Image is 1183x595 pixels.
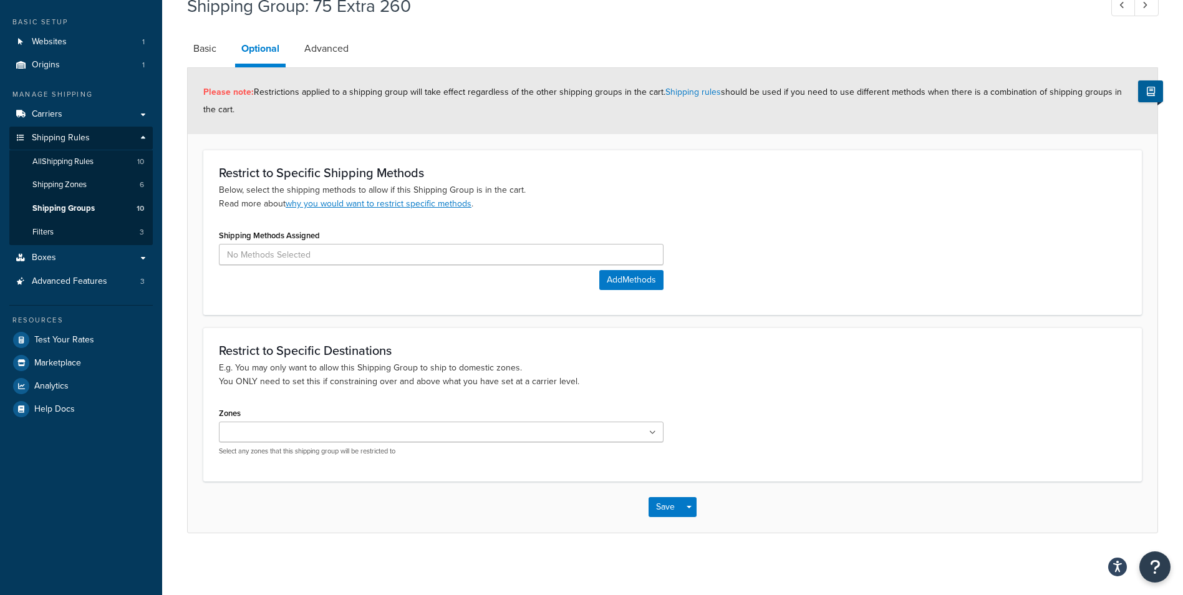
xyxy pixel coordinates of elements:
span: Analytics [34,381,69,392]
span: 3 [140,276,145,287]
span: 1 [142,37,145,47]
a: Optional [235,34,286,67]
span: Test Your Rates [34,335,94,346]
div: Basic Setup [9,17,153,27]
p: Below, select the shipping methods to allow if this Shipping Group is in the cart. Read more about . [219,183,1126,211]
li: Shipping Zones [9,173,153,196]
li: Filters [9,221,153,244]
a: Shipping Rules [9,127,153,150]
a: Boxes [9,246,153,269]
p: E.g. You may only want to allow this Shipping Group to ship to domestic zones. You ONLY need to s... [219,361,1126,389]
p: Select any zones that this shipping group will be restricted to [219,447,664,456]
span: 1 [142,60,145,70]
a: why you would want to restrict specific methods [286,197,471,210]
a: Analytics [9,375,153,397]
button: Save [649,497,682,517]
h3: Restrict to Specific Destinations [219,344,1126,357]
div: Manage Shipping [9,89,153,100]
span: 10 [137,157,144,167]
div: Resources [9,315,153,326]
span: Marketplace [34,358,81,369]
a: Origins1 [9,54,153,77]
li: Origins [9,54,153,77]
strong: Please note: [203,85,254,99]
a: Advanced [298,34,355,64]
span: Filters [32,227,54,238]
span: Carriers [32,109,62,120]
li: Advanced Features [9,270,153,293]
a: Basic [187,34,223,64]
input: No Methods Selected [219,244,664,265]
a: Shipping rules [665,85,721,99]
a: Marketplace [9,352,153,374]
li: Websites [9,31,153,54]
button: Open Resource Center [1139,551,1171,583]
a: Websites1 [9,31,153,54]
li: Shipping Groups [9,197,153,220]
span: 6 [140,180,144,190]
a: Advanced Features3 [9,270,153,293]
span: Advanced Features [32,276,107,287]
span: Boxes [32,253,56,263]
span: All Shipping Rules [32,157,94,167]
label: Zones [219,409,241,418]
a: Shipping Zones6 [9,173,153,196]
a: AllShipping Rules10 [9,150,153,173]
span: Shipping Zones [32,180,87,190]
a: Test Your Rates [9,329,153,351]
button: AddMethods [599,270,664,290]
label: Shipping Methods Assigned [219,231,320,240]
span: Help Docs [34,404,75,415]
span: Websites [32,37,67,47]
a: Help Docs [9,398,153,420]
span: Shipping Groups [32,203,95,214]
a: Shipping Groups10 [9,197,153,220]
span: 3 [140,227,144,238]
span: 10 [137,203,144,214]
span: Origins [32,60,60,70]
a: Filters3 [9,221,153,244]
span: Restrictions applied to a shipping group will take effect regardless of the other shipping groups... [203,85,1122,116]
span: Shipping Rules [32,133,90,143]
li: Shipping Rules [9,127,153,245]
h3: Restrict to Specific Shipping Methods [219,166,1126,180]
a: Carriers [9,103,153,126]
button: Show Help Docs [1138,80,1163,102]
